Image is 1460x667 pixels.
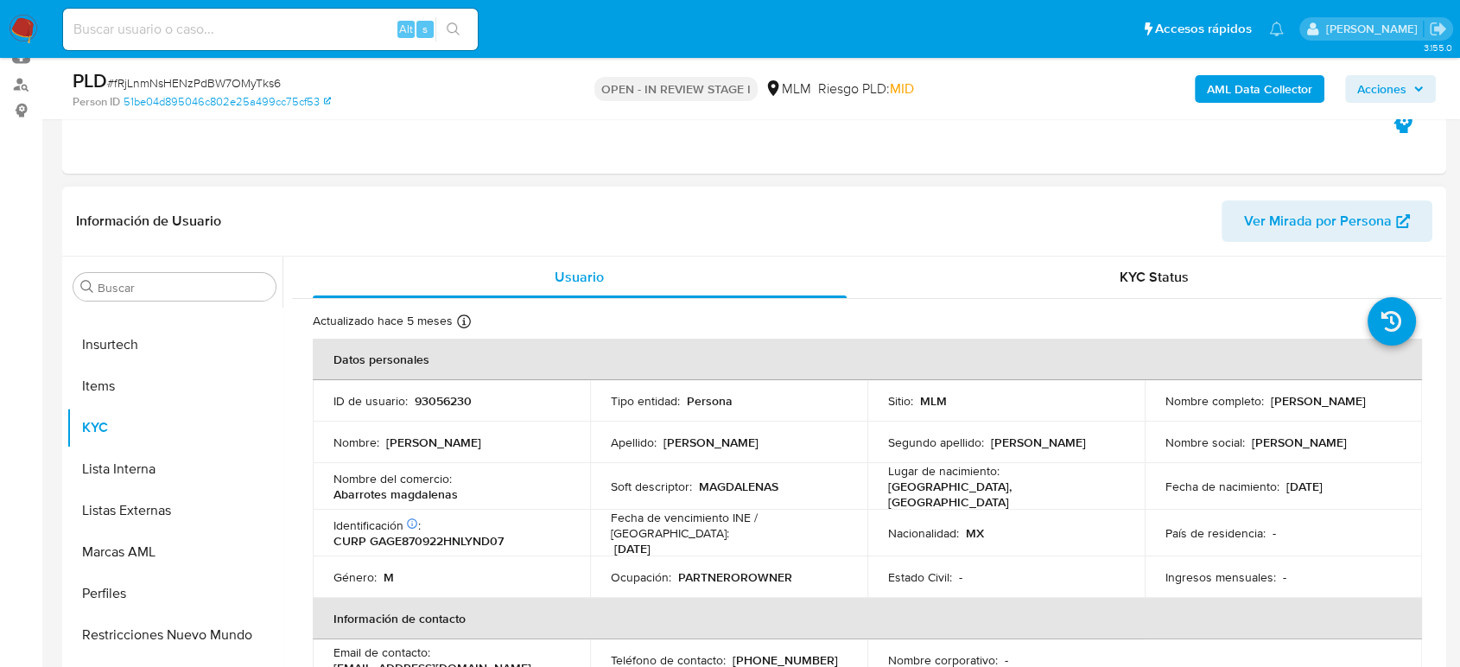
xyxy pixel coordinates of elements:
p: [DATE] [614,541,651,556]
a: 51be04d895046c802e25a499cc75cf53 [124,94,331,110]
span: Ver Mirada por Persona [1244,200,1392,242]
p: Estado Civil : [888,569,952,585]
button: Marcas AML [67,531,282,573]
p: [PERSON_NAME] [1271,393,1366,409]
p: Fecha de nacimiento : [1165,479,1279,494]
p: Tipo entidad : [611,393,680,409]
p: - [1283,569,1286,585]
span: Usuario [555,267,604,287]
p: [DATE] [1286,479,1323,494]
p: OPEN - IN REVIEW STAGE I [594,77,758,101]
button: Lista Interna [67,448,282,490]
p: MAGDALENAS [699,479,778,494]
button: search-icon [435,17,471,41]
button: Perfiles [67,573,282,614]
button: Acciones [1345,75,1436,103]
p: ID de usuario : [333,393,408,409]
p: [PERSON_NAME] [386,435,481,450]
button: Ver Mirada por Persona [1222,200,1432,242]
p: MX [966,525,984,541]
p: Segundo apellido : [888,435,984,450]
p: Identificación : [333,518,421,533]
b: PLD [73,67,107,94]
p: [PERSON_NAME] [1252,435,1347,450]
p: Email de contacto : [333,645,430,660]
button: Restricciones Nuevo Mundo [67,614,282,656]
p: PARTNEROROWNER [678,569,792,585]
h1: Información de Usuario [76,213,221,230]
p: País de residencia : [1165,525,1266,541]
a: Notificaciones [1269,22,1284,36]
p: Ingresos mensuales : [1165,569,1276,585]
p: [PERSON_NAME] [663,435,759,450]
p: Género : [333,569,377,585]
p: Lugar de nacimiento : [888,463,1000,479]
div: MLM [765,79,811,98]
p: Nombre : [333,435,379,450]
b: Person ID [73,94,120,110]
span: Accesos rápidos [1155,20,1252,38]
p: 93056230 [415,393,472,409]
button: Items [67,365,282,407]
span: MID [890,79,914,98]
p: diego.gardunorosas@mercadolibre.com.mx [1325,21,1423,37]
p: Nombre social : [1165,435,1245,450]
span: 3.155.0 [1423,41,1451,54]
input: Buscar [98,280,269,295]
span: Alt [399,21,413,37]
p: CURP GAGE870922HNLYND07 [333,533,504,549]
a: Salir [1429,20,1447,38]
p: M [384,569,394,585]
p: Actualizado hace 5 meses [313,313,453,329]
p: Soft descriptor : [611,479,692,494]
span: Acciones [1357,75,1406,103]
input: Buscar usuario o caso... [63,18,478,41]
button: AML Data Collector [1195,75,1324,103]
p: Persona [687,393,733,409]
button: KYC [67,407,282,448]
span: Riesgo PLD: [818,79,914,98]
th: Información de contacto [313,598,1422,639]
th: Datos personales [313,339,1422,380]
button: Listas Externas [67,490,282,531]
p: Abarrotes magdalenas [333,486,458,502]
button: Insurtech [67,324,282,365]
b: AML Data Collector [1207,75,1312,103]
p: [PERSON_NAME] [991,435,1086,450]
p: MLM [920,393,947,409]
p: Nombre completo : [1165,393,1264,409]
p: Apellido : [611,435,657,450]
span: # fRjLnmNsHENzPdBW7OMyTks6 [107,74,281,92]
p: [GEOGRAPHIC_DATA], [GEOGRAPHIC_DATA] [888,479,1117,510]
p: Nombre del comercio : [333,471,452,486]
p: - [959,569,962,585]
p: Fecha de vencimiento INE / [GEOGRAPHIC_DATA] : [611,510,847,541]
p: Sitio : [888,393,913,409]
span: KYC Status [1120,267,1189,287]
p: - [1273,525,1276,541]
p: Ocupación : [611,569,671,585]
p: Nacionalidad : [888,525,959,541]
button: Buscar [80,280,94,294]
span: s [422,21,428,37]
